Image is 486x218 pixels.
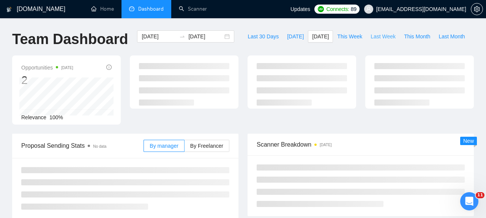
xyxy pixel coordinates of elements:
[188,32,223,41] input: End date
[190,143,223,149] span: By Freelancer
[129,6,134,11] span: dashboard
[49,114,63,120] span: 100%
[21,63,73,72] span: Opportunities
[21,141,144,150] span: Proposal Sending Stats
[21,114,46,120] span: Relevance
[439,32,465,41] span: Last Month
[326,5,349,13] span: Connects:
[179,6,207,12] a: searchScanner
[93,144,106,148] span: No data
[106,65,112,70] span: info-circle
[142,32,176,41] input: Start date
[179,33,185,39] span: to
[460,192,478,210] iframe: Intercom live chat
[337,32,362,41] span: This Week
[471,3,483,15] button: setting
[434,30,469,43] button: Last Month
[179,33,185,39] span: swap-right
[320,143,331,147] time: [DATE]
[366,30,400,43] button: Last Week
[243,30,283,43] button: Last 30 Days
[91,6,114,12] a: homeHome
[257,140,465,149] span: Scanner Breakdown
[351,5,357,13] span: 89
[312,32,329,41] span: [DATE]
[318,6,324,12] img: upwork-logo.png
[471,6,483,12] span: setting
[404,32,430,41] span: This Month
[283,30,308,43] button: [DATE]
[12,30,128,48] h1: Team Dashboard
[6,3,12,16] img: logo
[308,30,333,43] button: [DATE]
[290,6,310,12] span: Updates
[150,143,178,149] span: By manager
[400,30,434,43] button: This Month
[371,32,396,41] span: Last Week
[366,6,371,12] span: user
[248,32,279,41] span: Last 30 Days
[471,6,483,12] a: setting
[463,138,474,144] span: New
[333,30,366,43] button: This Week
[138,6,164,12] span: Dashboard
[61,66,73,70] time: [DATE]
[476,192,484,198] span: 11
[287,32,304,41] span: [DATE]
[21,73,73,87] div: 2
